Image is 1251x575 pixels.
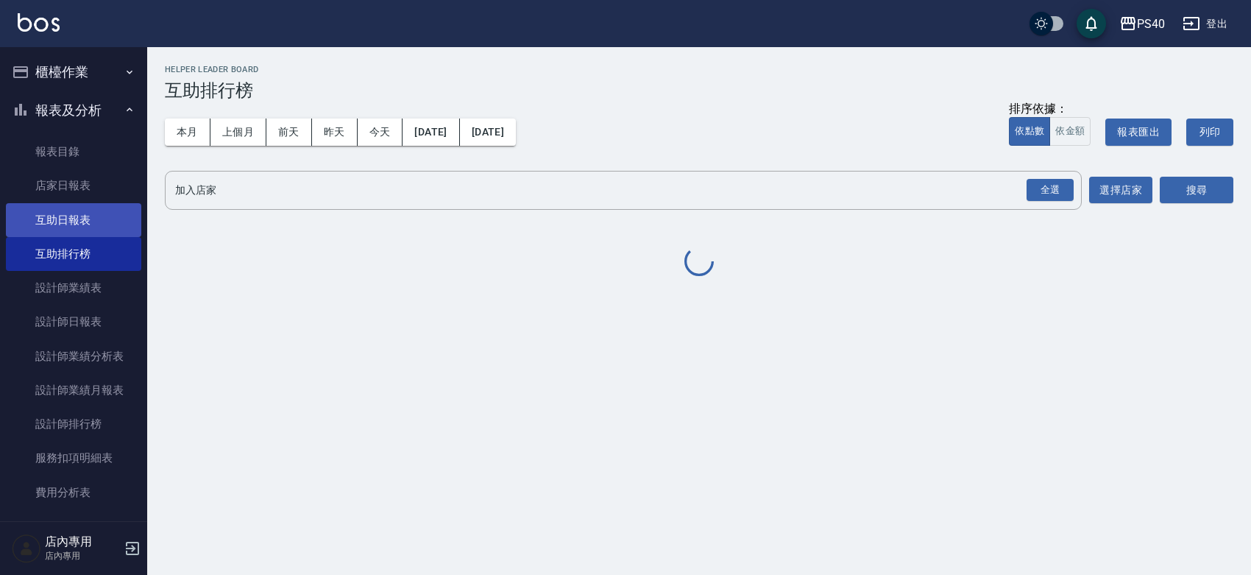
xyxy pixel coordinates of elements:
[1105,119,1172,146] button: 報表匯出
[6,476,141,509] a: 費用分析表
[6,53,141,91] button: 櫃檯作業
[1024,176,1077,205] button: Open
[1137,15,1165,33] div: PS40
[45,535,120,549] h5: 店內專用
[1186,119,1233,146] button: 列印
[165,119,210,146] button: 本月
[6,305,141,339] a: 設計師日報表
[1027,179,1074,202] div: 全選
[358,119,403,146] button: 今天
[165,80,1233,101] h3: 互助排行榜
[1113,9,1171,39] button: PS40
[6,135,141,169] a: 報表目錄
[1009,102,1091,117] div: 排序依據：
[165,65,1233,74] h2: Helper Leader Board
[1089,177,1152,204] button: 選擇店家
[1160,177,1233,204] button: 搜尋
[171,177,1053,203] input: 店家名稱
[6,91,141,130] button: 報表及分析
[1177,10,1233,38] button: 登出
[460,119,516,146] button: [DATE]
[6,271,141,305] a: 設計師業績表
[18,13,60,32] img: Logo
[1049,117,1091,146] button: 依金額
[6,339,141,373] a: 設計師業績分析表
[1009,117,1050,146] button: 依點數
[6,407,141,441] a: 設計師排行榜
[6,203,141,237] a: 互助日報表
[45,549,120,562] p: 店內專用
[12,534,41,563] img: Person
[403,119,459,146] button: [DATE]
[6,373,141,407] a: 設計師業績月報表
[6,237,141,271] a: 互助排行榜
[312,119,358,146] button: 昨天
[210,119,266,146] button: 上個月
[1077,9,1106,38] button: save
[6,441,141,475] a: 服務扣項明細表
[6,169,141,202] a: 店家日報表
[6,515,141,554] button: 客戶管理
[266,119,312,146] button: 前天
